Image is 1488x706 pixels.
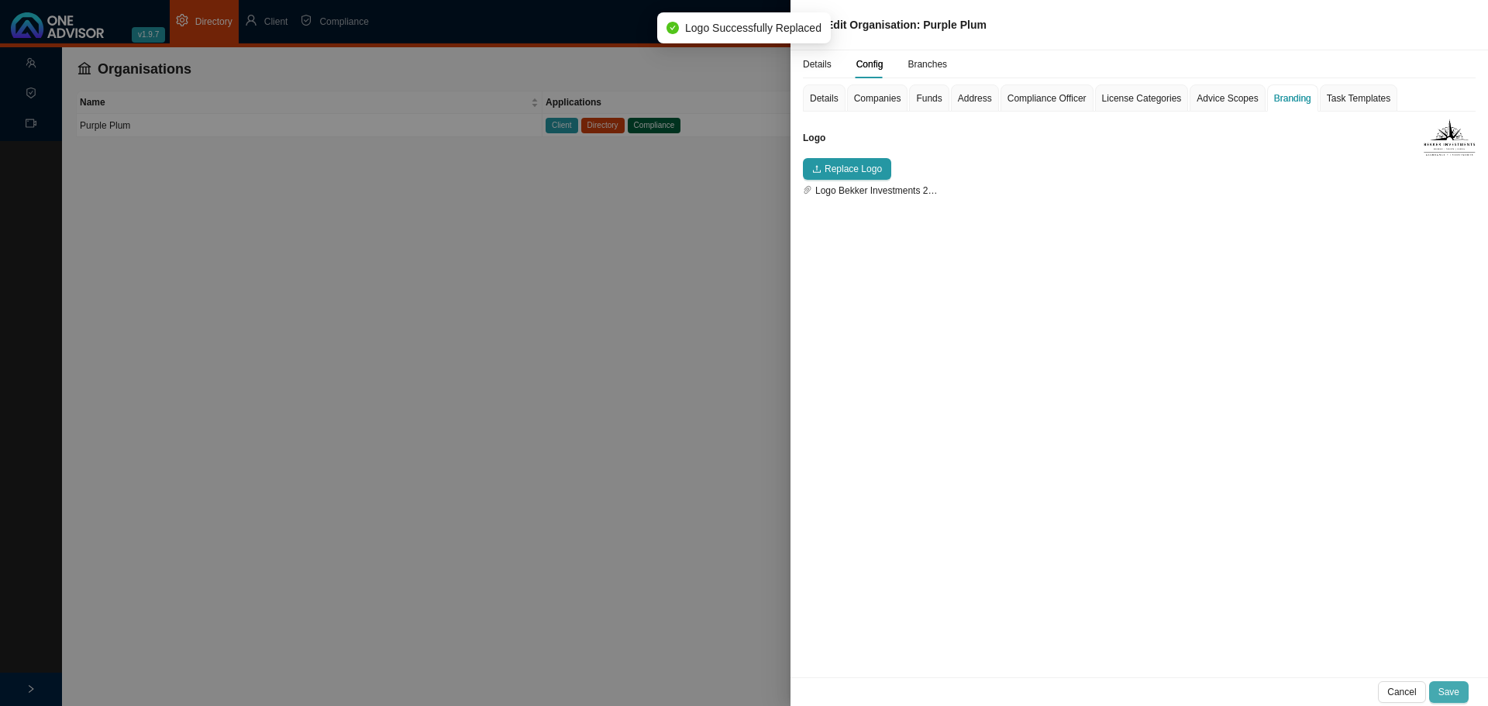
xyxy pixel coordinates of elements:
span: License Categories [1102,94,1182,103]
span: upload [812,164,821,174]
h4: Logo [803,130,958,146]
button: uploadReplace Logo [803,158,891,180]
button: Save [1429,681,1469,703]
div: Details [810,91,839,106]
img: logo [1423,118,1476,157]
span: Save [1438,684,1459,700]
span: Replace Logo [825,161,882,177]
div: Branding [1274,91,1311,106]
span: Address [958,94,992,103]
span: Funds [916,94,942,103]
span: Compliance Officer [1007,94,1087,103]
span: Cancel [1387,684,1416,700]
button: Cancel [1378,681,1425,703]
span: check-circle [666,22,679,34]
span: Advice Scopes [1197,94,1258,103]
span: Logo Bekker Investments 2025_09_11.png [812,183,942,198]
span: Config [856,60,883,69]
span: Logo Successfully Replaced [685,19,821,36]
div: Task Templates [1327,91,1390,106]
div: Branches [908,57,947,72]
span: paper-clip [803,185,812,195]
span: Edit Organisation: Purple Plum [826,19,987,31]
span: Companies [854,94,901,103]
div: Details [803,57,832,72]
